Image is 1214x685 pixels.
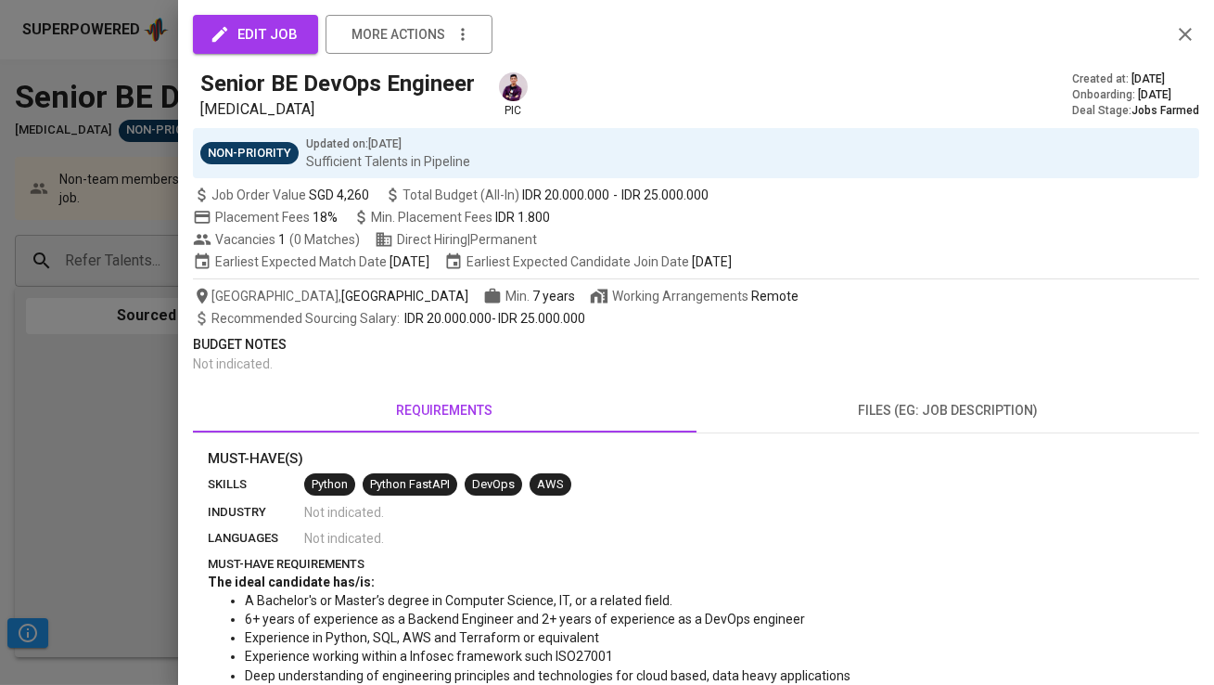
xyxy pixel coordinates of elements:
[304,529,384,548] span: Not indicated .
[193,15,318,54] button: edit job
[200,100,314,118] span: [MEDICAL_DATA]
[304,503,384,522] span: Not indicated .
[245,612,805,627] span: 6+ years of experience as a Backend Engineer and 2+ years of experience as a DevOps engineer
[497,71,530,119] div: pic
[275,230,286,249] span: 1
[590,287,799,305] span: Working Arrangements
[208,529,304,548] p: languages
[1072,87,1199,103] div: Onboarding :
[200,69,475,98] h5: Senior BE DevOps Engineer
[306,136,470,152] p: Updated on : [DATE]
[495,210,550,225] span: IDR 1.800
[465,476,522,494] span: DevOps
[245,668,850,683] span: Deep understanding of engineering principles and technologies for cloud based, data heavy applica...
[371,210,550,225] span: Min. Placement Fees
[1131,104,1199,117] span: Jobs Farmed
[208,448,1184,470] p: Must-Have(s)
[363,476,457,494] span: Python FastAPI
[1131,71,1165,87] span: [DATE]
[245,593,672,608] span: A Bachelor's or Master’s degree in Computer Science, IT, or a related field.
[499,72,528,101] img: erwin@glints.com
[193,287,468,305] span: [GEOGRAPHIC_DATA] ,
[200,145,299,162] span: Non-Priority
[326,15,492,54] button: more actions
[390,252,429,271] span: [DATE]
[211,311,403,326] span: Recommended Sourcing Salary :
[208,503,304,522] p: industry
[384,186,709,204] span: Total Budget (All-In)
[193,356,273,371] span: Not indicated .
[530,476,571,494] span: AWS
[204,399,685,422] span: requirements
[193,230,360,249] span: Vacancies ( 0 Matches )
[193,335,1199,355] p: Budget Notes
[208,475,304,494] p: skills
[304,476,355,494] span: Python
[692,252,732,271] span: [DATE]
[309,186,369,204] span: SGD 4,260
[621,186,709,204] span: IDR 25.000.000
[505,289,575,304] span: Min.
[444,252,732,271] span: Earliest Expected Candidate Join Date
[532,289,575,304] span: 7 years
[211,309,585,328] span: -
[613,186,618,204] span: -
[193,252,429,271] span: Earliest Expected Match Date
[193,186,369,204] span: Job Order Value
[213,22,298,46] span: edit job
[498,311,585,326] span: IDR 25.000.000
[751,287,799,305] div: Remote
[341,287,468,305] span: [GEOGRAPHIC_DATA]
[1072,71,1199,87] div: Created at :
[708,399,1189,422] span: files (eg: job description)
[245,649,613,664] span: Experience working within a Infosec framework such ISO27001
[245,630,599,645] span: Experience in Python, SQL, AWS and Terraform or equivalent
[215,210,338,225] span: Placement Fees
[306,152,470,171] p: Sufficient Talents in Pipeline
[375,230,537,249] span: Direct Hiring | Permanent
[522,186,609,204] span: IDR 20.000.000
[208,555,1184,574] p: must-have requirements
[1138,87,1171,103] span: [DATE]
[313,210,338,225] span: 18%
[1072,103,1199,119] div: Deal Stage :
[404,311,492,326] span: IDR 20.000.000
[208,575,375,589] span: The ideal candidate has/is:
[351,23,445,46] span: more actions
